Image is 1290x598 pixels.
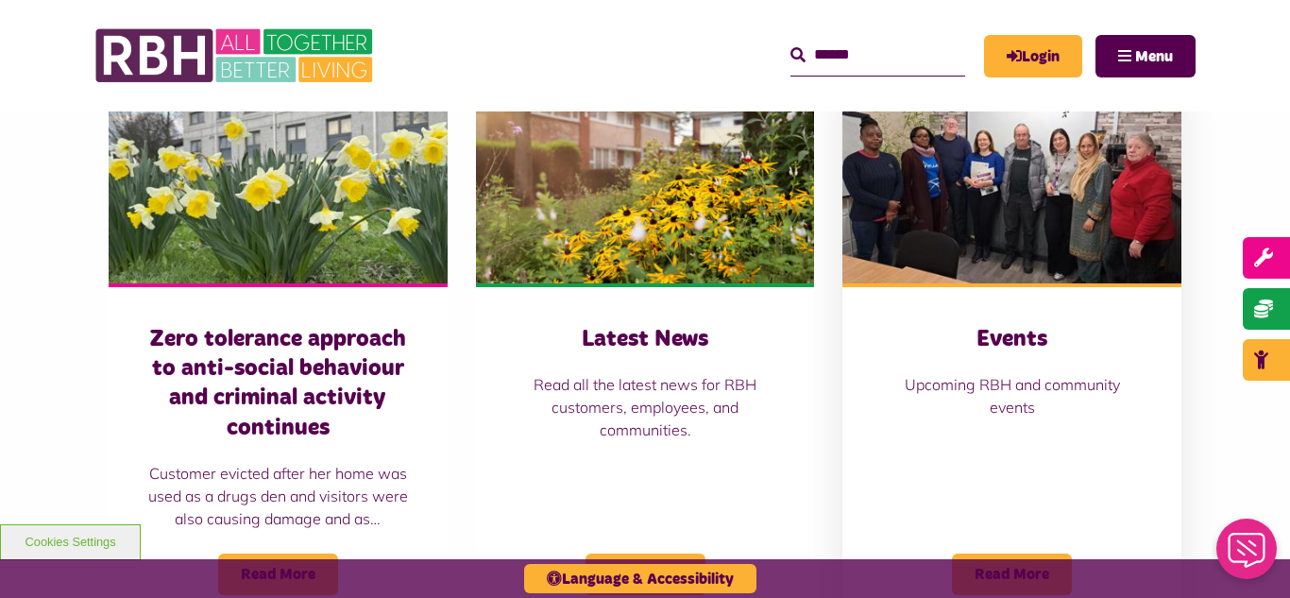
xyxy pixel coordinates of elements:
[842,72,1181,283] img: Group photo of customers and colleagues at Spotland Community Centre
[94,19,378,93] img: RBH
[109,72,448,283] img: Freehold
[524,564,756,593] button: Language & Accessibility
[146,325,410,443] h3: Zero tolerance approach to anti-social behaviour and criminal activity continues
[1205,513,1290,598] iframe: Netcall Web Assistant for live chat
[880,325,1144,354] h3: Events
[514,373,777,441] p: Read all the latest news for RBH customers, employees, and communities.
[476,72,815,283] img: SAZ MEDIA RBH HOUSING4
[790,35,965,76] input: Search
[984,35,1082,77] a: MyRBH
[218,554,338,595] span: Read More
[586,554,705,595] span: Read More
[1135,49,1173,64] span: Menu
[1095,35,1196,77] button: Navigation
[952,554,1072,595] span: Read More
[146,462,410,530] p: Customer evicted after her home was used as a drugs den and visitors were also causing damage and...
[514,325,777,354] h3: Latest News
[880,373,1144,419] p: Upcoming RBH and community events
